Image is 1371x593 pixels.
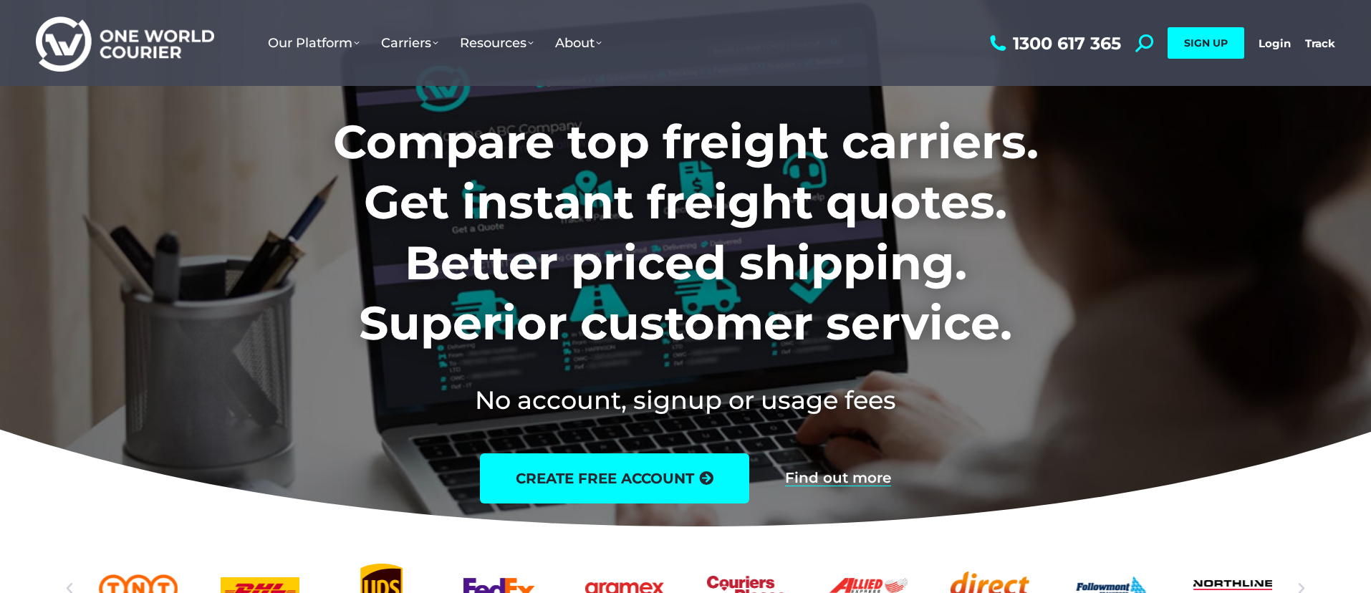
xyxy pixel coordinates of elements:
span: Carriers [381,35,438,51]
a: Our Platform [257,21,370,65]
a: About [544,21,612,65]
h1: Compare top freight carriers. Get instant freight quotes. Better priced shipping. Superior custom... [239,112,1133,354]
span: Our Platform [268,35,360,51]
a: Track [1305,37,1335,50]
a: SIGN UP [1168,27,1244,59]
h2: No account, signup or usage fees [239,382,1133,418]
span: Resources [460,35,534,51]
img: One World Courier [36,14,214,72]
a: 1300 617 365 [986,34,1121,52]
span: SIGN UP [1184,37,1228,49]
a: Resources [449,21,544,65]
a: Carriers [370,21,449,65]
a: Login [1259,37,1291,50]
span: About [555,35,602,51]
a: Find out more [785,471,891,486]
a: create free account [480,453,749,503]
